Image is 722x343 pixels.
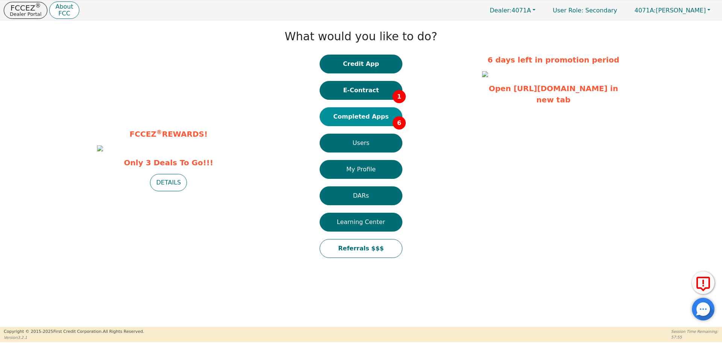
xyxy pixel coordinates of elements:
[320,107,402,126] button: Completed Apps6
[671,329,718,334] p: Session Time Remaining:
[692,271,714,294] button: Report Error to FCC
[285,30,437,43] h1: What would you like to do?
[482,71,488,77] img: 8e8d9714-a136-4da8-a17f-bbf38faaa56d
[4,335,144,340] p: Version 3.2.1
[97,128,240,140] p: FCCEZ REWARDS!
[393,116,406,130] span: 6
[103,329,144,334] span: All Rights Reserved.
[490,7,531,14] span: 4071A
[320,239,402,258] button: Referrals $$$
[634,7,706,14] span: [PERSON_NAME]
[156,129,162,136] sup: ®
[10,12,41,17] p: Dealer Portal
[490,7,511,14] span: Dealer:
[320,55,402,73] button: Credit App
[626,5,718,16] button: 4071A:[PERSON_NAME]
[320,81,402,100] button: E-Contract1
[10,4,41,12] p: FCCEZ
[671,334,718,340] p: 57:55
[320,186,402,205] button: DARs
[150,174,187,191] button: DETAILS
[49,2,79,19] button: AboutFCC
[97,157,240,168] span: Only 3 Deals To Go!!!
[393,90,406,103] span: 1
[634,7,656,14] span: 4071A:
[482,5,543,16] button: Dealer:4071A
[320,213,402,232] button: Learning Center
[545,3,625,18] a: User Role: Secondary
[4,2,47,19] button: FCCEZ®Dealer Portal
[35,2,41,9] sup: ®
[55,4,73,10] p: About
[482,54,625,66] p: 6 days left in promotion period
[4,329,144,335] p: Copyright © 2015- 2025 First Credit Corporation.
[55,11,73,17] p: FCC
[489,84,618,104] a: Open [URL][DOMAIN_NAME] in new tab
[97,145,103,151] img: bc9ed840-3ce2-4023-892d-893d70f84aef
[553,7,583,14] span: User Role :
[320,134,402,152] button: Users
[545,3,625,18] p: Secondary
[320,160,402,179] button: My Profile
